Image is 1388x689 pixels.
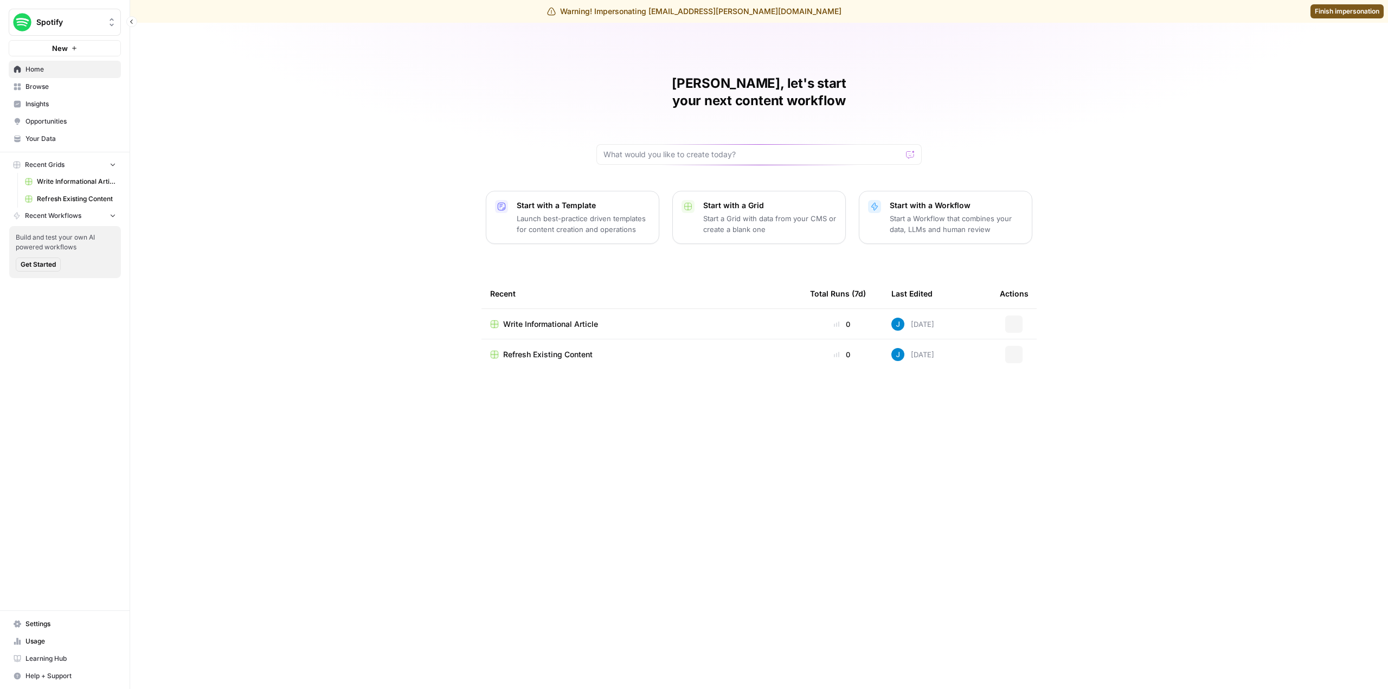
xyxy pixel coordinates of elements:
span: Usage [25,636,116,646]
button: Start with a GridStart a Grid with data from your CMS or create a blank one [672,191,846,244]
button: Start with a TemplateLaunch best-practice driven templates for content creation and operations [486,191,659,244]
a: Refresh Existing Content [490,349,793,360]
div: Last Edited [891,279,933,308]
span: Build and test your own AI powered workflows [16,233,114,252]
span: Get Started [21,260,56,269]
div: [DATE] [891,348,934,361]
a: Finish impersonation [1310,4,1384,18]
span: New [52,43,68,54]
a: Refresh Existing Content [20,190,121,208]
span: Spotify [36,17,102,28]
a: Usage [9,633,121,650]
span: Write Informational Article [37,177,116,186]
button: Get Started [16,257,61,272]
a: Write Informational Article [490,319,793,330]
p: Launch best-practice driven templates for content creation and operations [517,213,650,235]
img: z620ml7ie90s7uun3xptce9f0frp [891,348,904,361]
img: z620ml7ie90s7uun3xptce9f0frp [891,318,904,331]
p: Start a Workflow that combines your data, LLMs and human review [890,213,1023,235]
span: Settings [25,619,116,629]
span: Recent Grids [25,160,65,170]
button: Recent Grids [9,157,121,173]
h1: [PERSON_NAME], let's start your next content workflow [596,75,922,110]
div: Recent [490,279,793,308]
button: Recent Workflows [9,208,121,224]
span: Refresh Existing Content [503,349,593,360]
a: Write Informational Article [20,173,121,190]
p: Start with a Grid [703,200,837,211]
div: Warning! Impersonating [EMAIL_ADDRESS][PERSON_NAME][DOMAIN_NAME] [547,6,841,17]
a: Opportunities [9,113,121,130]
span: Learning Hub [25,654,116,664]
span: Opportunities [25,117,116,126]
span: Insights [25,99,116,109]
p: Start with a Workflow [890,200,1023,211]
button: Help + Support [9,667,121,685]
span: Home [25,65,116,74]
div: [DATE] [891,318,934,331]
a: Your Data [9,130,121,147]
button: New [9,40,121,56]
div: 0 [810,349,874,360]
button: Workspace: Spotify [9,9,121,36]
span: Your Data [25,134,116,144]
span: Write Informational Article [503,319,598,330]
a: Home [9,61,121,78]
span: Recent Workflows [25,211,81,221]
a: Insights [9,95,121,113]
a: Browse [9,78,121,95]
span: Finish impersonation [1315,7,1379,16]
div: Total Runs (7d) [810,279,866,308]
a: Settings [9,615,121,633]
p: Start a Grid with data from your CMS or create a blank one [703,213,837,235]
span: Refresh Existing Content [37,194,116,204]
p: Start with a Template [517,200,650,211]
div: Actions [1000,279,1029,308]
button: Start with a WorkflowStart a Workflow that combines your data, LLMs and human review [859,191,1032,244]
span: Help + Support [25,671,116,681]
a: Learning Hub [9,650,121,667]
span: Browse [25,82,116,92]
div: 0 [810,319,874,330]
img: Spotify Logo [12,12,32,32]
input: What would you like to create today? [603,149,902,160]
